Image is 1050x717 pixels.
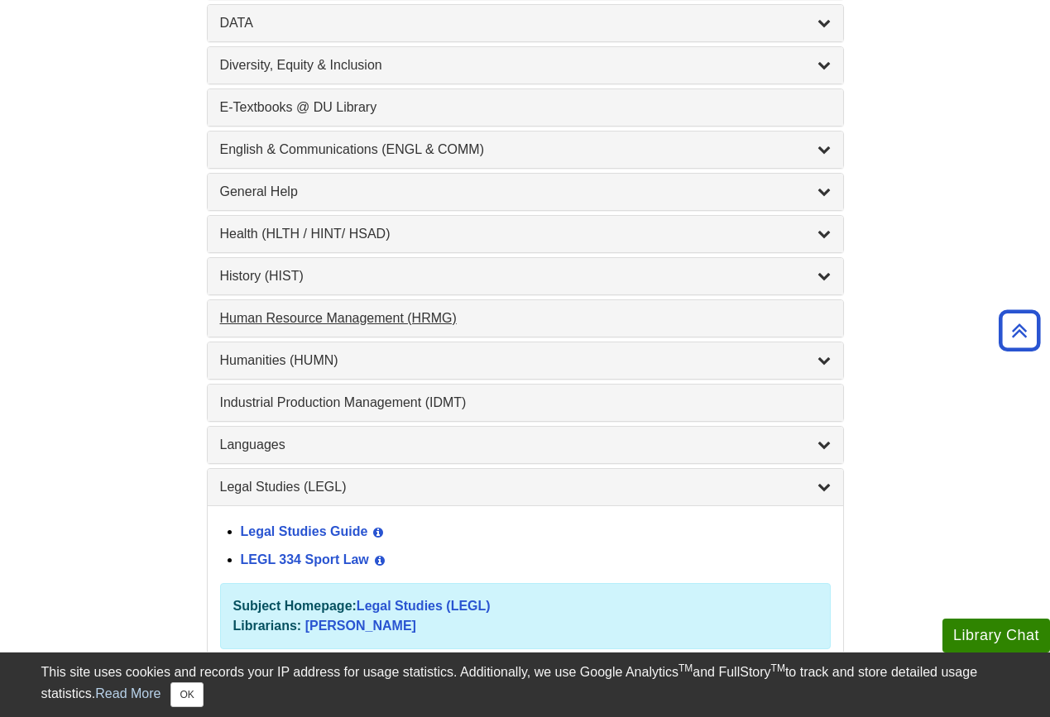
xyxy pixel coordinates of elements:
[305,619,416,633] a: [PERSON_NAME]
[220,477,831,497] a: Legal Studies (LEGL)
[233,599,357,613] strong: Subject Homepage:
[233,619,302,633] strong: Librarians:
[41,662,1009,707] div: This site uses cookies and records your IP address for usage statistics. Additionally, we use Goo...
[220,98,831,117] a: E-Textbooks @ DU Library
[95,686,161,700] a: Read More
[993,319,1046,342] a: Back to Top
[208,505,843,666] div: Legal Studies (LEGL)
[220,182,831,202] a: General Help
[220,224,831,244] a: Health (HLTH / HINT/ HSAD)
[771,662,785,674] sup: TM
[220,308,831,328] a: Human Resource Management (HRMG)
[220,393,831,413] a: Industrial Production Management (IDMT)
[220,266,831,286] a: History (HIST)
[220,435,831,455] a: Languages
[241,552,369,566] a: LEGL 334 Sport Law
[942,619,1050,652] button: Library Chat
[170,682,203,707] button: Close
[678,662,693,674] sup: TM
[357,599,491,613] a: Legal Studies (LEGL)
[220,351,831,370] a: Humanities (HUMN)
[220,140,831,160] a: English & Communications (ENGL & COMM)
[220,13,831,33] a: DATA
[241,524,368,538] a: Legal Studies Guide
[220,55,831,75] a: Diversity, Equity & Inclusion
